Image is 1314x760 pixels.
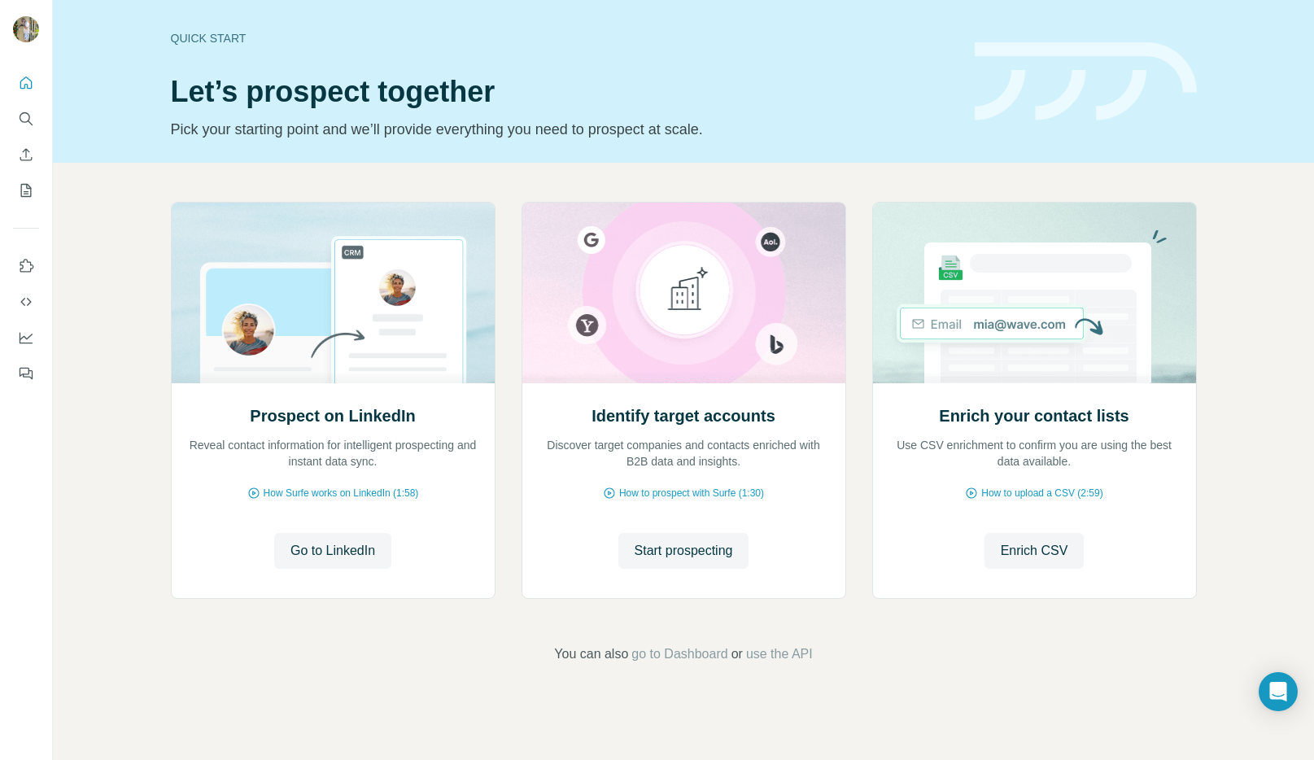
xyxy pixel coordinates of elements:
[290,541,375,561] span: Go to LinkedIn
[171,203,495,383] img: Prospect on LinkedIn
[746,644,813,664] button: use the API
[539,437,829,470] p: Discover target companies and contacts enriched with B2B data and insights.
[13,287,39,317] button: Use Surfe API
[522,203,846,383] img: Identify target accounts
[13,68,39,98] button: Quick start
[13,176,39,205] button: My lists
[981,486,1102,500] span: How to upload a CSV (2:59)
[264,486,419,500] span: How Surfe works on LinkedIn (1:58)
[631,644,727,664] button: go to Dashboard
[13,359,39,388] button: Feedback
[171,118,955,141] p: Pick your starting point and we’ll provide everything you need to prospect at scale.
[939,404,1128,427] h2: Enrich your contact lists
[250,404,415,427] h2: Prospect on LinkedIn
[889,437,1180,470] p: Use CSV enrichment to confirm you are using the best data available.
[1001,541,1068,561] span: Enrich CSV
[592,404,775,427] h2: Identify target accounts
[13,140,39,169] button: Enrich CSV
[975,42,1197,121] img: banner
[13,104,39,133] button: Search
[188,437,478,470] p: Reveal contact information for intelligent prospecting and instant data sync.
[618,533,749,569] button: Start prospecting
[13,251,39,281] button: Use Surfe on LinkedIn
[619,486,764,500] span: How to prospect with Surfe (1:30)
[274,533,391,569] button: Go to LinkedIn
[635,541,733,561] span: Start prospecting
[554,644,628,664] span: You can also
[171,30,955,46] div: Quick start
[872,203,1197,383] img: Enrich your contact lists
[171,76,955,108] h1: Let’s prospect together
[731,644,743,664] span: or
[13,16,39,42] img: Avatar
[13,323,39,352] button: Dashboard
[1259,672,1298,711] div: Open Intercom Messenger
[984,533,1085,569] button: Enrich CSV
